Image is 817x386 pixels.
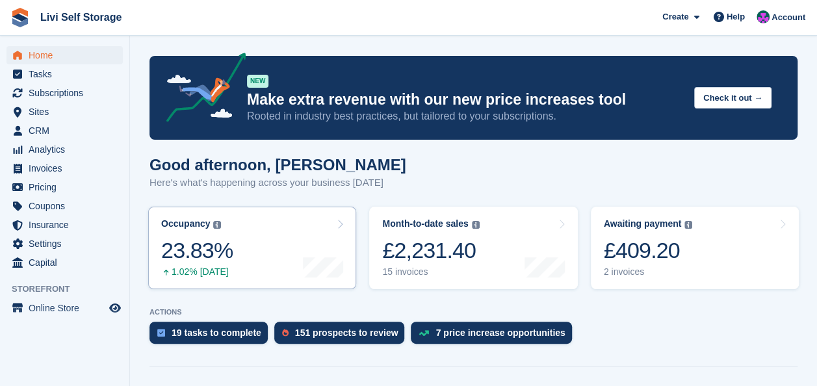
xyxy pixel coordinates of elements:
[6,159,123,177] a: menu
[282,329,289,337] img: prospect-51fa495bee0391a8d652442698ab0144808aea92771e9ea1ae160a38d050c398.svg
[662,10,688,23] span: Create
[172,328,261,338] div: 19 tasks to complete
[591,207,799,289] a: Awaiting payment £409.20 2 invoices
[29,253,107,272] span: Capital
[161,266,233,277] div: 1.02% [DATE]
[604,218,682,229] div: Awaiting payment
[604,266,693,277] div: 2 invoices
[772,11,805,24] span: Account
[148,207,356,289] a: Occupancy 23.83% 1.02% [DATE]
[35,6,127,28] a: Livi Self Storage
[29,122,107,140] span: CRM
[29,235,107,253] span: Settings
[6,46,123,64] a: menu
[6,197,123,215] a: menu
[274,322,411,350] a: 151 prospects to review
[435,328,565,338] div: 7 price increase opportunities
[6,103,123,121] a: menu
[757,10,770,23] img: Graham Cameron
[604,237,693,264] div: £409.20
[155,53,246,127] img: price-adjustments-announcement-icon-8257ccfd72463d97f412b2fc003d46551f7dbcb40ab6d574587a9cd5c0d94...
[149,322,274,350] a: 19 tasks to complete
[161,237,233,264] div: 23.83%
[29,216,107,234] span: Insurance
[149,156,406,174] h1: Good afternoon, [PERSON_NAME]
[157,329,165,337] img: task-75834270c22a3079a89374b754ae025e5fb1db73e45f91037f5363f120a921f8.svg
[29,140,107,159] span: Analytics
[295,328,398,338] div: 151 prospects to review
[6,299,123,317] a: menu
[419,330,429,336] img: price_increase_opportunities-93ffe204e8149a01c8c9dc8f82e8f89637d9d84a8eef4429ea346261dce0b2c0.svg
[107,300,123,316] a: Preview store
[6,178,123,196] a: menu
[29,84,107,102] span: Subscriptions
[29,299,107,317] span: Online Store
[694,87,772,109] button: Check it out →
[6,235,123,253] a: menu
[411,322,578,350] a: 7 price increase opportunities
[12,283,129,296] span: Storefront
[382,218,468,229] div: Month-to-date sales
[149,175,406,190] p: Here's what's happening across your business [DATE]
[6,122,123,140] a: menu
[29,159,107,177] span: Invoices
[727,10,745,23] span: Help
[29,103,107,121] span: Sites
[29,46,107,64] span: Home
[684,221,692,229] img: icon-info-grey-7440780725fd019a000dd9b08b2336e03edf1995a4989e88bcd33f0948082b44.svg
[213,221,221,229] img: icon-info-grey-7440780725fd019a000dd9b08b2336e03edf1995a4989e88bcd33f0948082b44.svg
[10,8,30,27] img: stora-icon-8386f47178a22dfd0bd8f6a31ec36ba5ce8667c1dd55bd0f319d3a0aa187defe.svg
[382,237,479,264] div: £2,231.40
[472,221,480,229] img: icon-info-grey-7440780725fd019a000dd9b08b2336e03edf1995a4989e88bcd33f0948082b44.svg
[369,207,577,289] a: Month-to-date sales £2,231.40 15 invoices
[161,218,210,229] div: Occupancy
[247,90,684,109] p: Make extra revenue with our new price increases tool
[29,65,107,83] span: Tasks
[6,65,123,83] a: menu
[247,109,684,123] p: Rooted in industry best practices, but tailored to your subscriptions.
[247,75,268,88] div: NEW
[149,308,798,316] p: ACTIONS
[6,216,123,234] a: menu
[29,178,107,196] span: Pricing
[382,266,479,277] div: 15 invoices
[6,253,123,272] a: menu
[6,84,123,102] a: menu
[29,197,107,215] span: Coupons
[6,140,123,159] a: menu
